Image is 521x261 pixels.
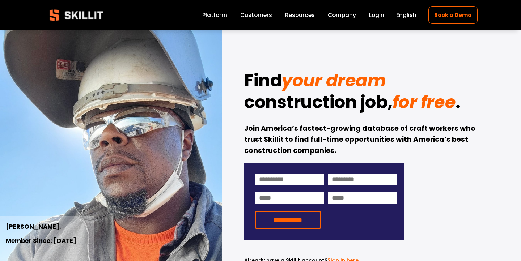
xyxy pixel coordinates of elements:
[43,4,109,26] img: Skillit
[428,6,478,24] a: Book a Demo
[244,68,281,93] strong: Find
[285,10,315,20] a: folder dropdown
[396,10,416,20] div: language picker
[6,236,76,245] strong: Member Since: [DATE]
[328,10,356,20] a: Company
[285,11,315,19] span: Resources
[281,68,386,93] em: your dream
[6,222,61,231] strong: [PERSON_NAME].
[393,90,456,114] em: for free
[244,90,393,114] strong: construction job,
[244,124,477,155] strong: Join America’s fastest-growing database of craft workers who trust Skillit to find full-time oppo...
[240,10,272,20] a: Customers
[202,10,227,20] a: Platform
[456,90,461,114] strong: .
[369,10,384,20] a: Login
[396,11,416,19] span: English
